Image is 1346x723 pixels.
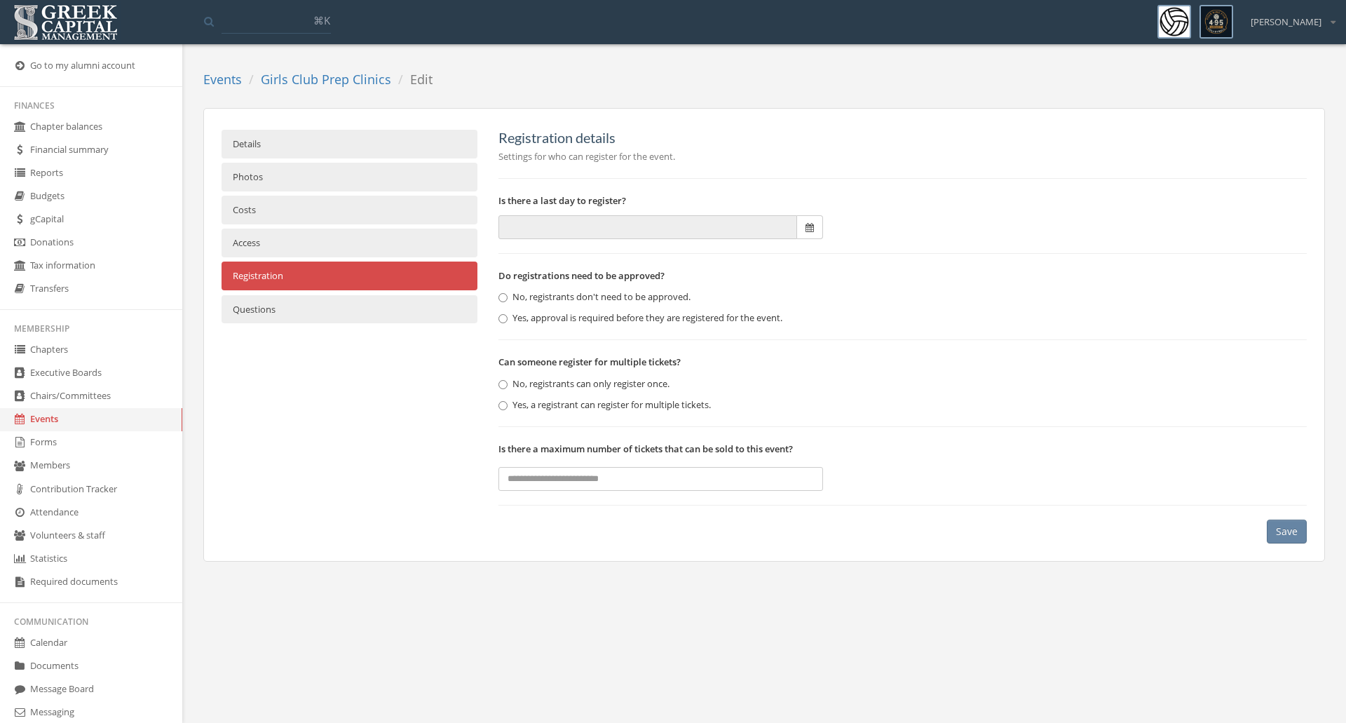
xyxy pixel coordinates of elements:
[498,377,669,391] label: No, registrants can only register once.
[498,268,1307,283] p: Do registrations need to be approved?
[498,380,508,389] input: No, registrants can only register once.
[222,295,477,324] a: Questions
[1242,5,1335,29] div: [PERSON_NAME]
[498,441,793,457] label: Is there a maximum number of tickets that can be sold to this event?
[498,398,711,412] label: Yes, a registrant can register for multiple tickets.
[498,293,508,302] input: No, registrants don't need to be approved.
[222,196,477,224] a: Costs
[203,71,242,88] a: Events
[498,290,691,304] label: No, registrants don't need to be approved.
[498,354,1307,370] p: Can someone register for multiple tickets?
[498,193,1307,208] p: Is there a last day to register?
[498,401,508,410] input: Yes, a registrant can register for multiple tickets.
[313,13,330,27] span: ⌘K
[222,262,477,290] a: Registration
[222,163,477,191] a: Photos
[498,130,1307,145] h5: Registration details
[222,229,477,257] a: Access
[498,149,1307,164] p: Settings for who can register for the event.
[1267,520,1307,543] button: Save
[1251,15,1321,29] span: [PERSON_NAME]
[498,314,508,323] input: Yes, approval is required before they are registered for the event.
[261,71,391,88] a: Girls Club Prep Clinics
[498,311,782,325] label: Yes, approval is required before they are registered for the event.
[222,130,477,158] a: Details
[391,71,433,89] li: Edit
